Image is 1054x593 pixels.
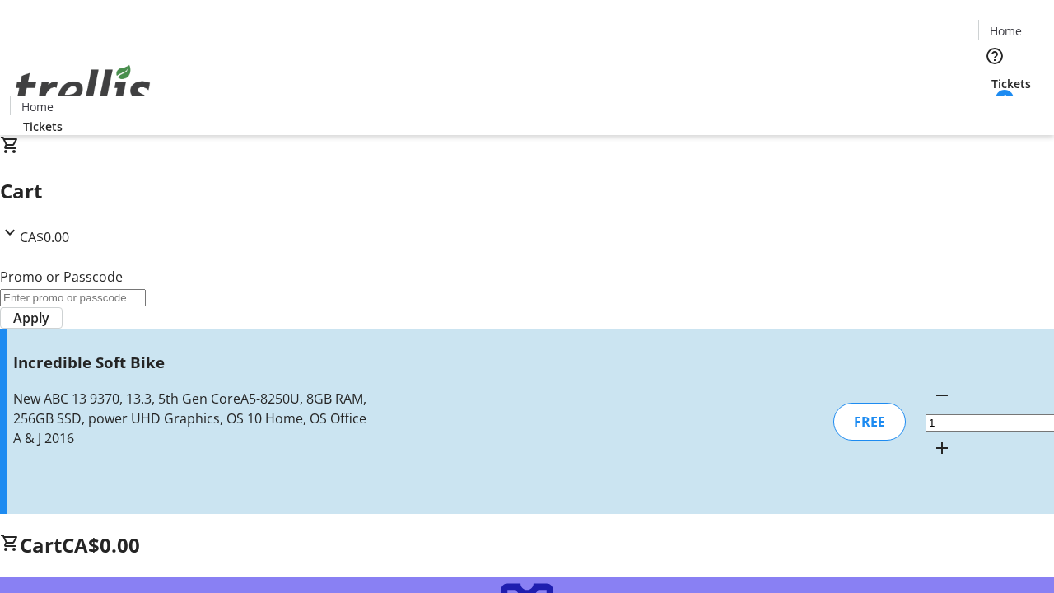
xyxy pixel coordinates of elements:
span: CA$0.00 [62,531,140,558]
a: Tickets [978,75,1044,92]
h3: Incredible Soft Bike [13,351,373,374]
button: Cart [978,92,1011,125]
button: Increment by one [926,432,958,465]
div: New ABC 13 9370, 13.3, 5th Gen CoreA5-8250U, 8GB RAM, 256GB SSD, power UHD Graphics, OS 10 Home, ... [13,389,373,448]
span: Tickets [23,118,63,135]
button: Decrement by one [926,379,958,412]
a: Tickets [10,118,76,135]
span: CA$0.00 [20,228,69,246]
span: Tickets [991,75,1031,92]
span: Home [990,22,1022,40]
a: Home [979,22,1032,40]
div: FREE [833,403,906,441]
button: Help [978,40,1011,72]
img: Orient E2E Organization jrbnBDtHAO's Logo [10,47,156,129]
span: Apply [13,308,49,328]
a: Home [11,98,63,115]
span: Home [21,98,54,115]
